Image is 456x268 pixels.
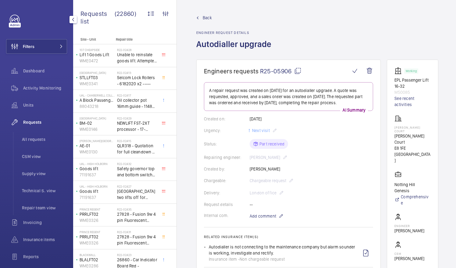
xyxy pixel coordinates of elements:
[23,102,67,108] span: Units
[80,97,115,103] p: A Block Passenger Lift 2 (B) L/H
[80,120,115,126] p: BM-02
[117,188,157,200] span: [GEOGRAPHIC_DATA] two lifts off for safety governor rope switches at top and bottom. Immediate de...
[80,166,115,172] p: Goods lift
[394,126,431,133] p: [PERSON_NAME] Court
[117,97,157,109] span: Oil collector pot 16mm guide - 11482 x2
[117,207,157,211] h2: R22-02435
[394,194,431,206] a: Comprehensive
[80,149,115,155] p: WME0130
[117,139,157,143] h2: R22-02415
[117,211,157,223] span: 27828 - Fusion 9w 4 pin Fluorescent Lamp / Bulb - Used on Prince regent lift No2 car top test con...
[394,224,424,228] p: Engineer
[23,254,67,260] span: Reports
[80,81,115,87] p: WME0341
[80,103,115,109] p: 88043218
[196,31,275,35] h2: Engineer request details
[117,162,157,166] h2: R22-02432
[394,95,431,108] a: See recent activities
[250,213,276,219] span: Add comment
[80,126,115,132] p: WME0146
[204,235,373,239] h2: Related insurance item(s)
[80,162,115,166] p: UAL - High Holborn
[196,39,275,60] h1: Autodialler upgrade
[117,185,157,188] h2: R22-02427
[394,67,404,75] img: elevator.svg
[117,230,157,234] h2: R22-02431
[117,52,157,64] span: Unable to reinstate goods lift. Attempted to swap control boards with PL2, no difference. Technic...
[80,71,115,75] p: [GEOGRAPHIC_DATA]
[204,67,259,75] span: Engineers requests
[22,188,67,194] span: Technical S. view
[80,75,115,81] p: STLLFT03
[80,194,115,200] p: 71191637
[22,153,67,160] span: CSM view
[394,77,431,89] p: EPL Passenger Lift 16-32
[117,253,157,257] h2: R22-02423
[117,75,157,87] span: Selcom Lock Rollers - 6182020 x2 -----
[80,230,115,234] p: Prince Regent
[394,252,424,255] p: CSM
[394,89,431,95] p: M50085
[73,37,113,42] p: Site - Unit
[80,116,115,120] p: [GEOGRAPHIC_DATA]
[80,143,115,149] p: AE-01
[117,116,157,120] h2: R22-02429
[117,166,157,178] span: Safety governor top and bottom switches not working from an immediate defect. Lift passenger lift...
[80,94,115,97] p: UAL - Camberwell College of Arts
[394,255,424,262] p: [PERSON_NAME]
[23,219,67,226] span: Invoicing
[116,37,156,42] p: Repair title
[22,171,67,177] span: Supply view
[22,136,67,142] span: All requests
[6,39,67,54] button: Filters
[80,172,115,178] p: 71191637
[203,15,212,21] span: Back
[394,182,431,194] p: Notting Hill Genesis
[80,58,115,64] p: WME0472
[80,234,115,240] p: PRRLFT02
[406,70,417,72] p: Working
[260,67,301,75] span: R25-05906
[23,85,67,91] span: Activity Monitoring
[394,228,424,234] p: [PERSON_NAME]
[394,145,431,163] p: E8 1FE [GEOGRAPHIC_DATA]
[117,234,157,246] span: 27828 - Fusion 9w 4 pin Fluorescent Lamp / Bulb - Used on Prince regent lift No2 car top test con...
[80,253,115,257] p: Blackwall
[23,43,34,50] span: Filters
[23,119,67,125] span: Requests
[117,120,157,132] span: NEWLIFT FST-2XT processor - 17-02000003 1021,00 euros x1
[80,52,115,58] p: Lift 1 Goods Lift
[80,10,115,25] span: Requests list
[22,205,67,211] span: Repair team view
[209,256,240,262] span: Insurance item -
[80,48,115,52] p: 107 Cheapside
[80,217,115,223] p: WME0326
[80,211,115,217] p: PRRLFT02
[117,48,157,52] h2: R22-02428
[117,143,157,155] span: QLR318 - Quotation for full cleandown of lift and motor room at, Workspace, [PERSON_NAME][GEOGRAP...
[394,133,431,145] p: [PERSON_NAME] Court
[117,71,157,75] h2: R22-02413
[80,207,115,211] p: Prince Regent
[80,257,115,263] p: BLALFT02
[80,240,115,246] p: WME0326
[209,87,368,106] p: A repair request was created on [DATE] for an autodialler upgrade. A quote was requested, approve...
[23,68,67,74] span: Dashboard
[80,185,115,188] p: UAL - High Holborn
[117,94,157,97] h2: R22-02417
[340,107,368,113] p: AI Summary
[240,256,285,262] span: Non chargeable request
[80,188,115,194] p: Goods lift
[23,237,67,243] span: Insurance items
[80,139,115,143] p: [PERSON_NAME][GEOGRAPHIC_DATA]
